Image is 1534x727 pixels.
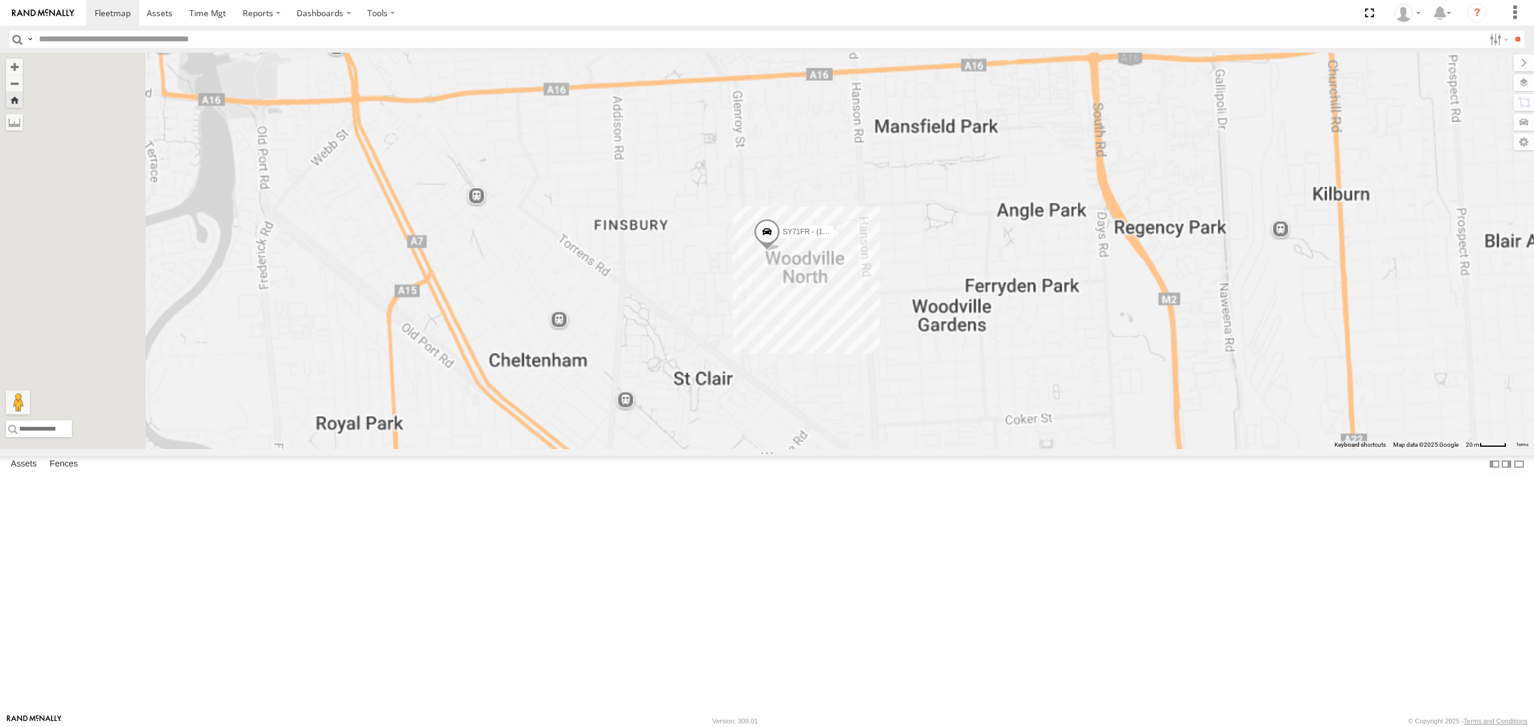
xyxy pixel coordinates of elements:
a: Visit our Website [7,715,62,727]
a: Terms (opens in new tab) [1516,443,1529,447]
label: Fences [44,456,84,472]
label: Dock Summary Table to the Right [1500,456,1512,473]
a: Terms and Conditions [1464,717,1527,725]
label: Search Filter Options [1485,31,1511,48]
i: ? [1467,4,1487,23]
div: Peter Lu [1390,4,1425,22]
label: Dock Summary Table to the Left [1488,456,1500,473]
span: Map data ©2025 Google [1393,441,1458,448]
label: Map Settings [1514,134,1534,150]
label: Search Query [25,31,35,48]
div: Version: 309.01 [712,717,758,725]
label: Assets [5,456,43,472]
img: rand-logo.svg [12,9,74,17]
button: Keyboard shortcuts [1334,441,1386,449]
button: Zoom out [6,75,23,92]
button: Zoom in [6,59,23,75]
span: 20 m [1466,441,1479,448]
button: Zoom Home [6,92,23,108]
span: SY71FR - (16P TRAILER) PM1 [783,228,883,237]
button: Drag Pegman onto the map to open Street View [6,390,30,414]
label: Hide Summary Table [1513,456,1525,473]
div: © Copyright 2025 - [1408,717,1527,725]
label: Measure [6,114,23,131]
button: Map Scale: 20 m per 41 pixels [1462,441,1510,449]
